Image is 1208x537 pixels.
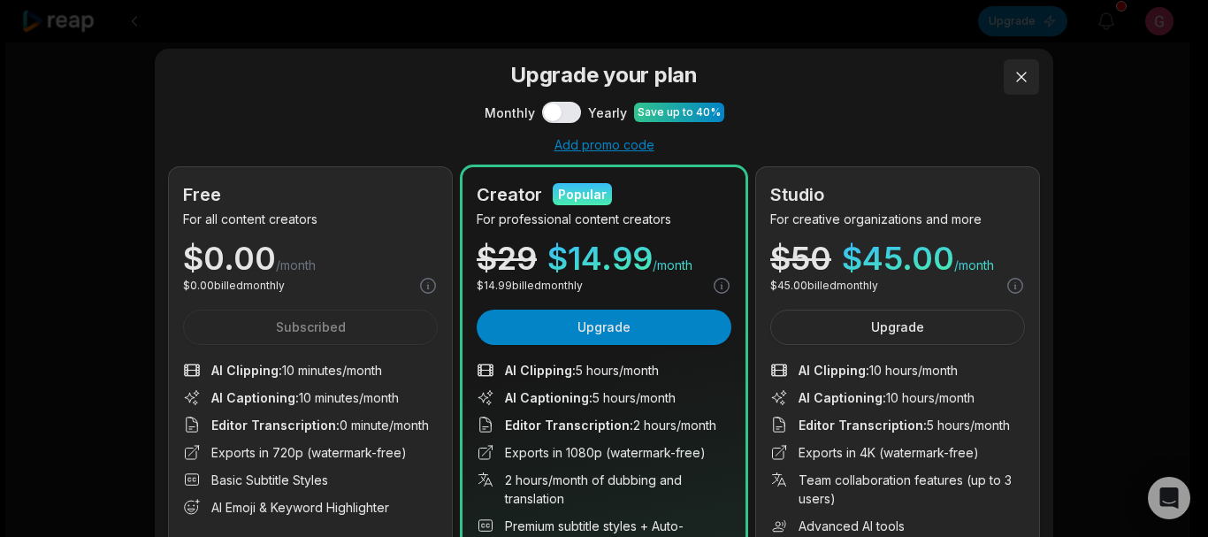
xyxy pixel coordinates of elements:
[505,361,659,380] span: 5 hours/month
[799,363,869,378] span: AI Clipping :
[183,210,438,228] p: For all content creators
[211,418,340,433] span: Editor Transcription :
[799,361,958,380] span: 10 hours/month
[183,443,438,462] li: Exports in 720p (watermark-free)
[770,471,1025,508] li: Team collaboration features (up to 3 users)
[485,104,535,122] span: Monthly
[505,388,676,407] span: 5 hours/month
[842,242,954,274] span: $ 45.00
[770,278,878,294] p: $ 45.00 billed monthly
[770,443,1025,462] li: Exports in 4K (watermark-free)
[1148,477,1190,519] div: Open Intercom Messenger
[558,185,607,203] div: Popular
[169,137,1039,153] div: Add promo code
[477,210,731,228] p: For professional content creators
[653,257,692,274] span: /month
[770,310,1025,345] button: Upgrade
[770,242,831,274] div: $ 50
[477,443,731,462] li: Exports in 1080p (watermark-free)
[505,363,576,378] span: AI Clipping :
[276,257,316,274] span: /month
[477,181,542,208] h2: Creator
[211,361,382,380] span: 10 minutes/month
[183,471,438,489] li: Basic Subtitle Styles
[799,418,927,433] span: Editor Transcription :
[211,388,399,407] span: 10 minutes/month
[799,388,975,407] span: 10 hours/month
[770,517,1025,535] li: Advanced AI tools
[183,498,438,517] li: AI Emoji & Keyword Highlighter
[770,181,824,208] h2: Studio
[547,242,653,274] span: $ 14.99
[183,242,276,274] span: $ 0.00
[505,418,633,433] span: Editor Transcription :
[799,416,1010,434] span: 5 hours/month
[183,181,221,208] h2: Free
[477,310,731,345] button: Upgrade
[799,390,886,405] span: AI Captioning :
[954,257,994,274] span: /month
[169,59,1039,91] h3: Upgrade your plan
[211,363,282,378] span: AI Clipping :
[477,471,731,508] li: 2 hours/month of dubbing and translation
[211,416,429,434] span: 0 minute/month
[505,390,593,405] span: AI Captioning :
[211,390,299,405] span: AI Captioning :
[477,242,537,274] div: $ 29
[770,210,1025,228] p: For creative organizations and more
[477,278,583,294] p: $ 14.99 billed monthly
[638,104,721,120] div: Save up to 40%
[183,278,285,294] p: $ 0.00 billed monthly
[505,416,716,434] span: 2 hours/month
[588,104,627,122] span: Yearly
